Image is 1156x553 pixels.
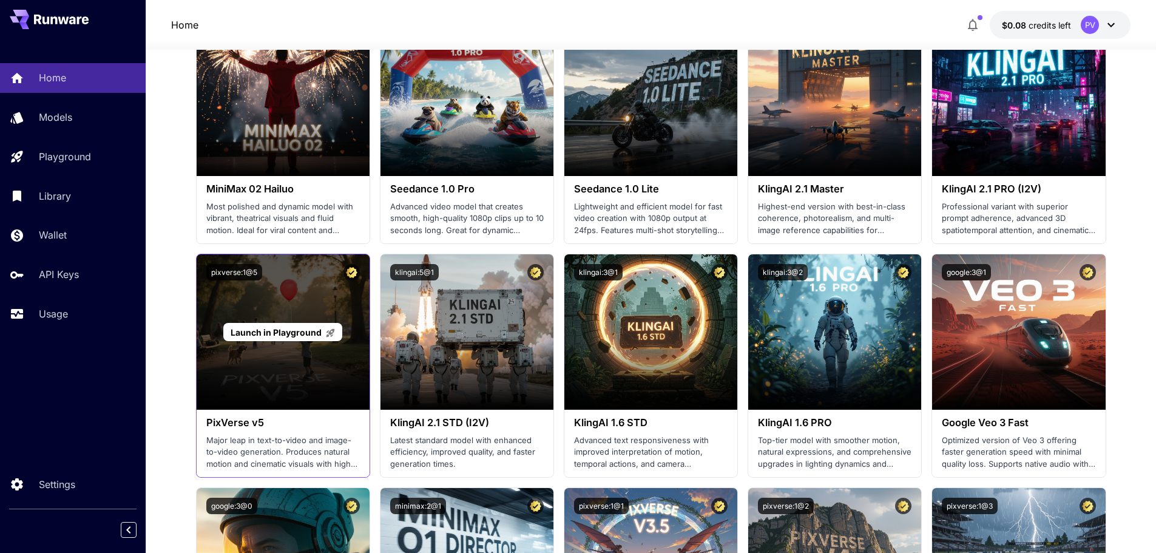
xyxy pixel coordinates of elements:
[942,201,1095,237] p: Professional variant with superior prompt adherence, advanced 3D spatiotemporal attention, and ci...
[206,183,360,195] h3: MiniMax 02 Hailuo
[574,498,629,514] button: pixverse:1@1
[895,498,911,514] button: Certified Model – Vetted for best performance and includes a commercial license.
[390,417,544,429] h3: KlingAI 2.1 STD (I2V)
[1029,20,1071,30] span: credits left
[932,21,1105,176] img: alt
[758,264,808,280] button: klingai:3@2
[390,264,439,280] button: klingai:5@1
[39,477,75,492] p: Settings
[574,183,728,195] h3: Seedance 1.0 Lite
[206,201,360,237] p: Most polished and dynamic model with vibrant, theatrical visuals and fluid motion. Ideal for vira...
[564,21,737,176] img: alt
[39,228,67,242] p: Wallet
[171,18,198,32] a: Home
[1002,20,1029,30] span: $0.08
[758,183,911,195] h3: KlingAI 2.1 Master
[39,189,71,203] p: Library
[39,307,68,321] p: Usage
[574,417,728,429] h3: KlingAI 1.6 STD
[1081,16,1099,34] div: PV
[39,110,72,124] p: Models
[748,21,921,176] img: alt
[942,264,991,280] button: google:3@1
[39,267,79,282] p: API Keys
[527,498,544,514] button: Certified Model – Vetted for best performance and includes a commercial license.
[390,201,544,237] p: Advanced video model that creates smooth, high-quality 1080p clips up to 10 seconds long. Great f...
[121,522,137,538] button: Collapse sidebar
[380,21,553,176] img: alt
[564,254,737,410] img: alt
[711,498,728,514] button: Certified Model – Vetted for best performance and includes a commercial license.
[932,254,1105,410] img: alt
[343,498,360,514] button: Certified Model – Vetted for best performance and includes a commercial license.
[574,435,728,470] p: Advanced text responsiveness with improved interpretation of motion, temporal actions, and camera...
[942,417,1095,429] h3: Google Veo 3 Fast
[206,264,262,280] button: pixverse:1@5
[390,498,446,514] button: minimax:2@1
[942,183,1095,195] h3: KlingAI 2.1 PRO (I2V)
[895,264,911,280] button: Certified Model – Vetted for best performance and includes a commercial license.
[1002,19,1071,32] div: $0.0768
[206,498,257,514] button: google:3@0
[39,149,91,164] p: Playground
[990,11,1131,39] button: $0.0768PV
[206,417,360,429] h3: PixVerse v5
[942,498,998,514] button: pixverse:1@3
[390,435,544,470] p: Latest standard model with enhanced efficiency, improved quality, and faster generation times.
[231,327,322,338] span: Launch in Playground
[758,417,911,429] h3: KlingAI 1.6 PRO
[130,519,146,541] div: Collapse sidebar
[758,498,814,514] button: pixverse:1@2
[758,201,911,237] p: Highest-end version with best-in-class coherence, photorealism, and multi-image reference capabil...
[758,435,911,470] p: Top-tier model with smoother motion, natural expressions, and comprehensive upgrades in lighting ...
[39,70,66,85] p: Home
[748,254,921,410] img: alt
[197,21,370,176] img: alt
[574,264,623,280] button: klingai:3@1
[390,183,544,195] h3: Seedance 1.0 Pro
[942,435,1095,470] p: Optimized version of Veo 3 offering faster generation speed with minimal quality loss. Supports n...
[171,18,198,32] nav: breadcrumb
[527,264,544,280] button: Certified Model – Vetted for best performance and includes a commercial license.
[380,254,553,410] img: alt
[1080,264,1096,280] button: Certified Model – Vetted for best performance and includes a commercial license.
[1080,498,1096,514] button: Certified Model – Vetted for best performance and includes a commercial license.
[206,435,360,470] p: Major leap in text-to-video and image-to-video generation. Produces natural motion and cinematic ...
[223,323,342,342] a: Launch in Playground
[343,264,360,280] button: Certified Model – Vetted for best performance and includes a commercial license.
[711,264,728,280] button: Certified Model – Vetted for best performance and includes a commercial license.
[574,201,728,237] p: Lightweight and efficient model for fast video creation with 1080p output at 24fps. Features mult...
